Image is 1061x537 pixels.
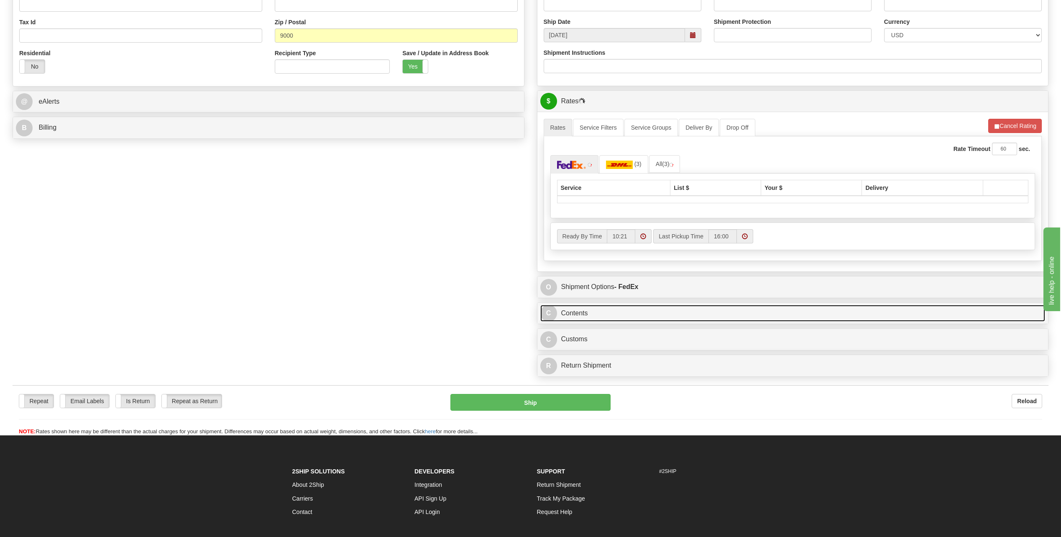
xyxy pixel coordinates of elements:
label: Residential [19,49,51,57]
th: Delivery [862,180,983,196]
img: tiny_red.gif [669,163,673,167]
a: Return Shipment [537,481,581,488]
label: Shipment Instructions [544,49,606,57]
a: Rates [544,119,573,136]
a: CContents [540,305,1046,322]
iframe: chat widget [1042,226,1060,311]
a: Drop Off [720,119,755,136]
label: Tax Id [19,18,36,26]
span: C [540,305,557,322]
img: Progress.gif [578,98,585,105]
button: Reload [1012,394,1042,408]
a: $Rates [540,93,1046,110]
strong: - FedEx [614,283,639,290]
th: Your $ [761,180,862,196]
a: Deliver By [679,119,719,136]
button: Ship [450,394,611,411]
a: Track My Package [537,495,585,502]
span: C [540,331,557,348]
label: Email Labels [60,394,109,408]
span: @ [16,93,33,110]
a: CCustoms [540,331,1046,348]
a: Contact [292,509,312,515]
label: sec. [1019,145,1030,153]
img: DHL [606,161,633,169]
strong: 2Ship Solutions [292,468,345,475]
label: Repeat [19,394,54,408]
span: Billing [38,124,56,131]
label: Shipment Protection [714,18,771,26]
label: No [20,60,45,73]
span: B [16,120,33,136]
th: Service [557,180,670,196]
strong: Developers [414,468,455,475]
div: Rates shown here may be different than the actual charges for your shipment. Differences may occu... [13,428,1048,436]
a: Request Help [537,509,573,515]
label: Last Pickup Time [653,229,708,243]
a: All [649,155,680,173]
a: Service Filters [573,119,624,136]
button: Cancel Rating [988,119,1042,133]
span: R [540,358,557,374]
label: Rate Timeout [954,145,990,153]
label: Repeat as Return [162,394,222,408]
img: tiny_red.gif [588,163,592,167]
span: O [540,279,557,296]
a: here [425,428,436,435]
span: (3) [634,161,642,167]
label: Recipient Type [275,49,316,57]
div: live help - online [6,5,77,15]
b: Reload [1017,398,1037,404]
span: $ [540,93,557,110]
a: Integration [414,481,442,488]
a: Service Groups [624,119,678,136]
a: API Sign Up [414,495,446,502]
a: @ eAlerts [16,93,521,110]
label: Zip / Postal [275,18,306,26]
label: Is Return [116,394,155,408]
label: Ready By Time [557,229,607,243]
strong: Support [537,468,565,475]
a: Carriers [292,495,313,502]
span: NOTE: [19,428,36,435]
span: (3) [662,161,669,167]
h6: #2SHIP [659,469,769,474]
span: eAlerts [38,98,59,105]
a: About 2Ship [292,481,324,488]
label: Ship Date [544,18,571,26]
label: Save / Update in Address Book [402,49,488,57]
a: OShipment Options- FedEx [540,279,1046,296]
a: API Login [414,509,440,515]
a: B Billing [16,119,521,136]
a: RReturn Shipment [540,357,1046,374]
img: FedEx Express® [557,161,586,169]
th: List $ [670,180,761,196]
label: Currency [884,18,910,26]
label: Yes [403,60,428,73]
